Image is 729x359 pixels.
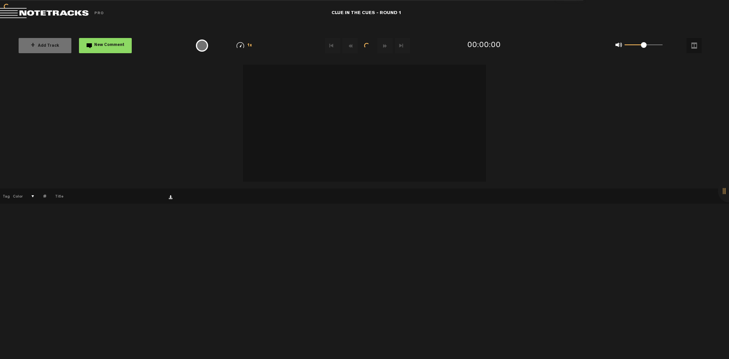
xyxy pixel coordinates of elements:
[247,44,252,48] span: 1x
[395,38,410,53] button: Go to end
[19,38,71,53] button: +Add Track
[46,188,87,204] th: Title
[325,38,340,53] button: Go to beginning
[35,188,46,204] th: #
[686,38,702,53] button: Video options
[31,44,59,48] span: Add Track
[31,43,35,49] span: +
[377,38,393,53] button: Fast Forward
[169,195,172,199] a: Download comments
[11,188,23,204] th: Color
[342,38,358,53] button: Rewind
[467,40,501,51] div: 00:00:00
[225,42,264,49] div: 1x
[237,42,244,48] img: speedometer.svg
[196,40,208,52] div: {{ tooltip_message }}
[94,43,125,47] span: New Comment
[79,38,132,53] button: New Comment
